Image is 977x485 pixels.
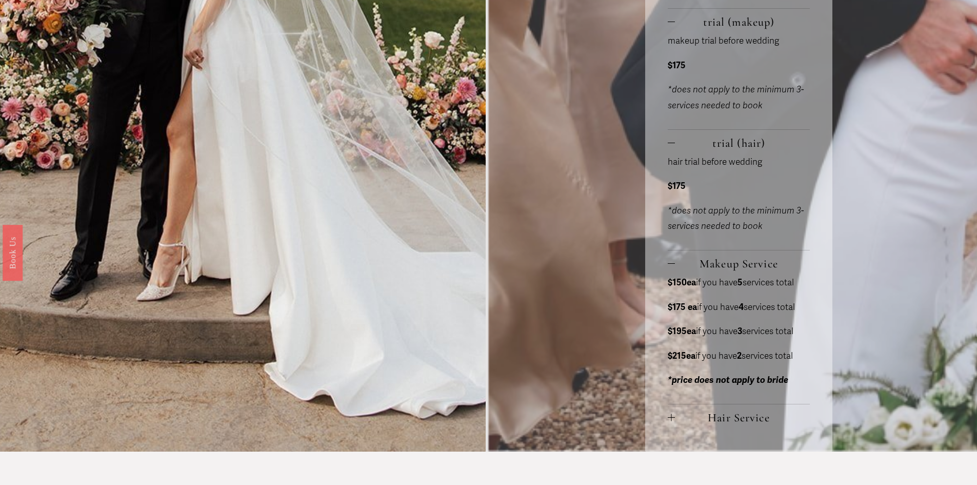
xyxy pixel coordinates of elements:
[668,302,697,313] strong: $175 ea
[739,302,744,313] strong: 4
[737,326,742,337] strong: 3
[737,351,742,361] strong: 2
[668,154,810,170] p: hair trial before wedding
[668,9,810,33] button: trial (makeup)
[668,348,810,364] p: if you have services total
[668,275,810,404] div: Makeup Service
[668,351,695,361] strong: $215ea
[668,154,810,250] div: trial (hair)
[675,15,810,29] span: trial (makeup)
[668,60,686,71] strong: $175
[668,205,804,232] em: *does not apply to the minimum 3-services needed to book
[737,277,743,288] strong: 5
[668,404,810,429] button: Hair Service
[668,275,810,291] p: if you have services total
[3,224,23,280] a: Book Us
[675,411,810,424] span: Hair Service
[675,136,810,150] span: trial (hair)
[668,130,810,154] button: trial (hair)
[668,33,810,129] div: trial (makeup)
[675,257,810,270] span: Makeup Service
[668,277,696,288] strong: $150ea
[668,33,810,49] p: makeup trial before wedding
[668,300,810,316] p: if you have services total
[668,84,804,111] em: *does not apply to the minimum 3-services needed to book
[668,324,810,340] p: if you have services total
[668,250,810,275] button: Makeup Service
[668,326,696,337] strong: $195ea
[668,181,686,191] strong: $175
[668,375,788,385] em: *price does not apply to bride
